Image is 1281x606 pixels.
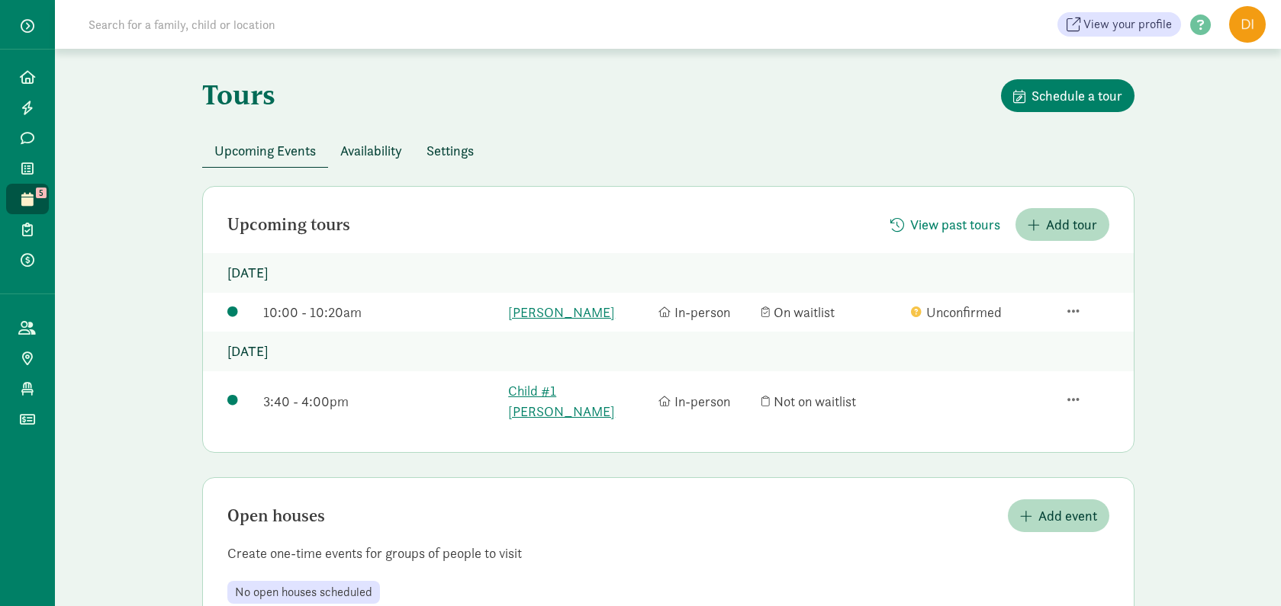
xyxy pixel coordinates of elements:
[1032,85,1122,106] span: Schedule a tour
[202,79,275,110] h1: Tours
[761,391,904,412] div: Not on waitlist
[263,302,500,322] div: 10:00 - 10:20am
[1038,505,1097,526] span: Add event
[658,302,754,322] div: In-person
[227,507,325,525] h2: Open houses
[878,208,1012,241] button: View past tours
[227,216,350,234] h2: Upcoming tours
[203,332,1134,371] p: [DATE]
[1205,533,1281,606] iframe: Chat Widget
[6,184,49,214] a: 5
[878,216,1012,234] a: View past tours
[203,253,1134,293] p: [DATE]
[1015,208,1109,241] button: Add tour
[1046,214,1097,235] span: Add tour
[202,134,328,167] button: Upcoming Events
[658,391,754,412] div: In-person
[214,140,316,161] span: Upcoming Events
[328,134,414,167] button: Availability
[1083,15,1172,34] span: View your profile
[1057,12,1181,37] a: View your profile
[426,140,474,161] span: Settings
[910,214,1000,235] span: View past tours
[1008,499,1109,532] button: Add event
[263,391,500,412] div: 3:40 - 4:00pm
[203,544,1134,563] p: Create one-time events for groups of people to visit
[79,9,507,40] input: Search for a family, child or location
[414,134,486,167] button: Settings
[340,140,402,161] span: Availability
[1001,79,1135,112] button: Schedule a tour
[911,302,1054,322] div: Unconfirmed
[235,585,372,599] span: No open houses scheduled
[36,188,47,198] span: 5
[508,302,651,322] a: [PERSON_NAME]
[508,380,651,422] a: Child #1 [PERSON_NAME]
[761,302,904,322] div: On waitlist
